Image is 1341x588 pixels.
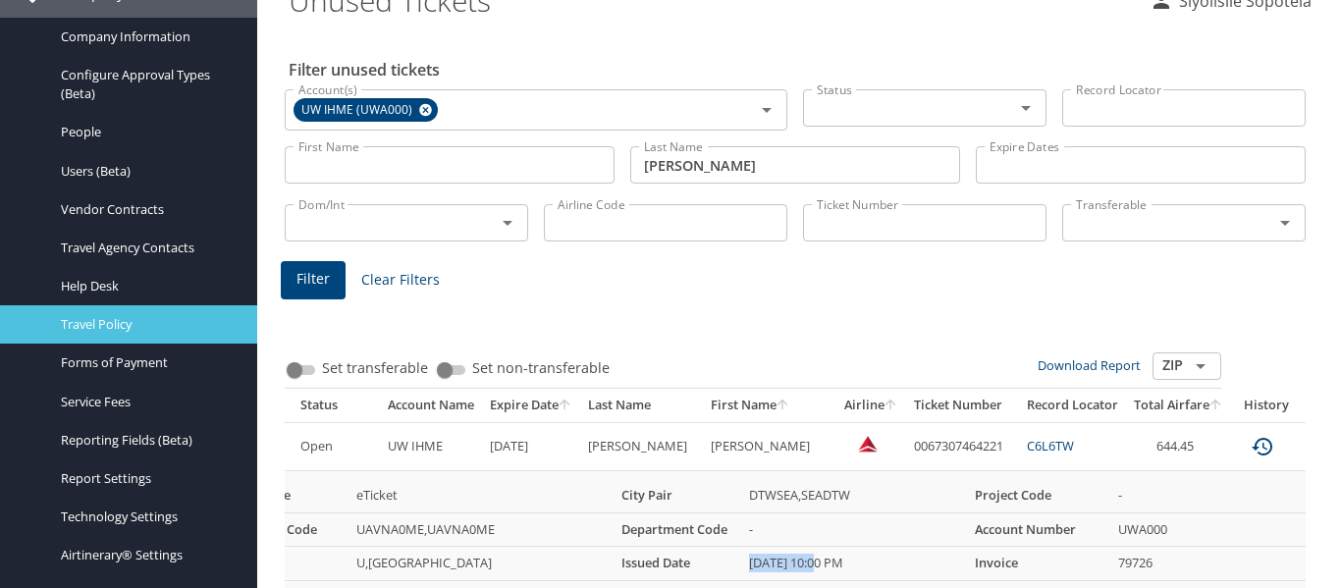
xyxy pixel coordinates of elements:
[472,361,610,375] span: Set non-transferable
[61,200,234,219] span: Vendor Contracts
[906,389,1019,422] th: Ticket Number
[858,434,878,454] img: VxQ0i4AAAAASUVORK5CYII=
[967,512,1111,547] th: Account Number
[1231,389,1302,422] th: History
[741,479,967,512] td: DTWSEA,SEADTW
[1271,209,1299,237] button: Open
[349,512,614,547] td: UAVNA0ME,UAVNA0ME
[741,512,967,547] td: -
[61,66,234,103] span: Configure Approval Types (Beta)
[61,508,234,526] span: Technology Settings
[1126,389,1231,422] th: Total Airfare
[294,98,438,122] div: UW IHME (UWA000)
[293,389,380,422] th: Status
[494,209,521,237] button: Open
[741,547,967,581] td: [DATE] 10:00 PM
[322,361,428,375] span: Set transferable
[1209,400,1223,412] button: sort
[1012,94,1040,122] button: Open
[1187,352,1214,380] button: Open
[703,389,836,422] th: First Name
[777,400,790,412] button: sort
[1110,512,1325,547] td: UWA000
[61,27,234,46] span: Company Information
[614,512,741,547] th: Department Code
[559,400,572,412] button: sort
[614,479,741,512] th: City Pair
[580,422,703,470] td: [PERSON_NAME]
[61,123,234,141] span: People
[200,318,1221,352] h3: 8 Results
[482,422,580,470] td: [DATE]
[61,239,234,257] span: Travel Agency Contacts
[753,96,780,124] button: Open
[1126,422,1231,470] td: 644.45
[1019,389,1126,422] th: Record Locator
[61,353,234,372] span: Forms of Payment
[967,547,1111,581] th: Invoice
[61,162,234,181] span: Users (Beta)
[61,469,234,488] span: Report Settings
[61,431,234,450] span: Reporting Fields (Beta)
[1038,356,1141,374] a: Download Report
[61,546,234,564] span: Airtinerary® Settings
[614,547,741,581] th: Issued Date
[289,54,1310,85] h2: Filter unused tickets
[281,261,346,299] button: Filter
[967,479,1111,512] th: Project Code
[885,400,898,412] button: sort
[353,262,448,298] button: Clear Filters
[1110,479,1325,512] td: -
[580,389,703,422] th: Last Name
[906,422,1019,470] td: 0067307464221
[293,422,380,470] td: Open
[703,422,836,470] td: [PERSON_NAME]
[349,479,614,512] td: eTicket
[349,547,614,581] td: U,[GEOGRAPHIC_DATA]
[361,268,440,293] span: Clear Filters
[296,267,330,292] span: Filter
[482,389,580,422] th: Expire Date
[836,389,906,422] th: Airline
[61,315,234,334] span: Travel Policy
[1027,437,1074,454] a: C6L6TW
[61,393,234,411] span: Service Fees
[61,277,234,295] span: Help Desk
[1110,547,1325,581] td: 79726
[380,389,482,422] th: Account Name
[380,422,482,470] td: UW IHME
[294,100,424,121] span: UW IHME (UWA000)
